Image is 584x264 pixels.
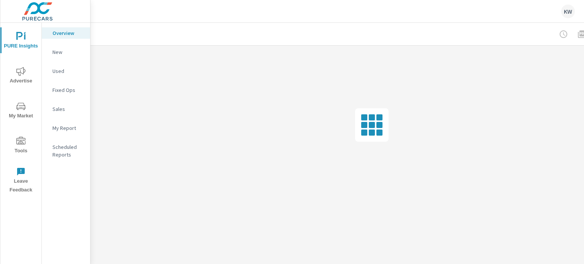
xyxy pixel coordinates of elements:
p: Scheduled Reports [52,143,84,158]
div: nav menu [0,23,41,198]
span: My Market [3,102,39,120]
div: Used [42,65,90,77]
p: Overview [52,29,84,37]
span: Tools [3,137,39,155]
p: My Report [52,124,84,132]
span: PURE Insights [3,32,39,51]
div: My Report [42,122,90,134]
p: New [52,48,84,56]
span: Leave Feedback [3,167,39,194]
div: Overview [42,27,90,39]
p: Sales [52,105,84,113]
div: Scheduled Reports [42,141,90,160]
p: Fixed Ops [52,86,84,94]
div: Fixed Ops [42,84,90,96]
div: KW [561,5,575,18]
div: Sales [42,103,90,115]
p: Used [52,67,84,75]
span: Advertise [3,67,39,85]
div: New [42,46,90,58]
